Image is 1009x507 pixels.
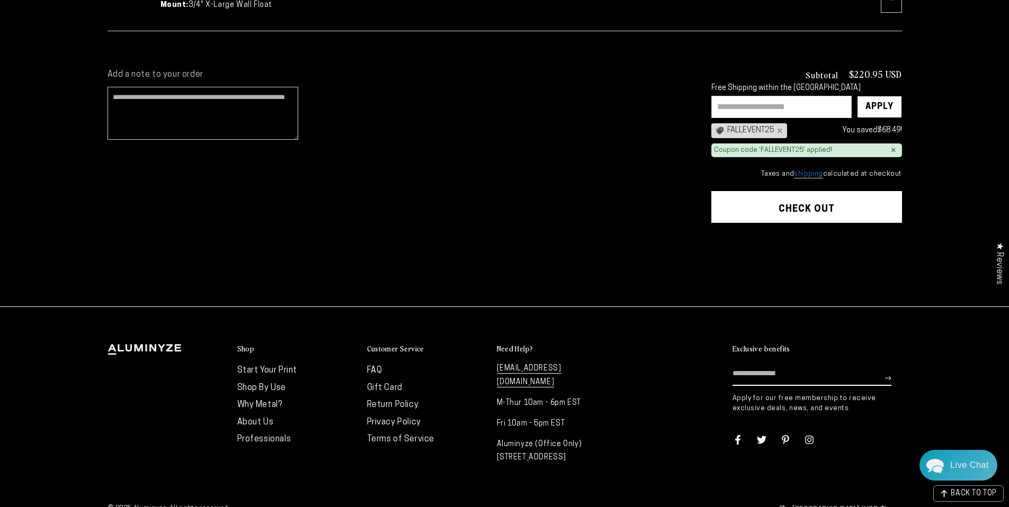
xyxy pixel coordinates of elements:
[497,365,561,387] a: [EMAIL_ADDRESS][DOMAIN_NAME]
[711,243,902,267] iframe: PayPal-paypal
[99,16,127,43] img: John
[714,146,832,155] div: Coupon code 'FALLEVENT25' applied!
[108,69,690,80] label: Add a note to your order
[497,344,616,354] summary: Need Help?
[77,16,104,43] img: Helga
[81,304,144,309] span: We run on
[237,418,274,427] a: About Us
[989,234,1009,293] div: Click to open Judge.me floating reviews tab
[885,362,891,394] button: Subscribe
[237,401,282,409] a: Why Metal?
[113,302,143,310] span: Re:amaze
[792,124,902,137] div: You saved !
[849,69,902,79] p: $220.95 USD
[497,438,616,464] p: Aluminyze (Office Only) [STREET_ADDRESS]
[877,126,900,134] span: $68.49
[891,146,896,155] div: ×
[733,344,790,354] h2: Exclusive benefits
[733,344,902,354] summary: Exclusive benefits
[497,344,533,354] h2: Need Help?
[774,126,783,135] div: ×
[367,418,421,427] a: Privacy Policy
[919,450,997,481] div: Chat widget toggle
[121,16,149,43] img: Marie J
[72,319,154,336] a: Send a Message
[497,396,616,410] p: M-Thur 10am - 6pm EST
[806,70,838,79] h3: Subtotal
[951,490,997,497] span: BACK TO TOP
[711,123,787,138] div: FALLEVENT25
[865,96,894,117] div: Apply
[367,401,419,409] a: Return Policy
[367,435,435,443] a: Terms of Service
[950,450,989,481] div: Contact Us Directly
[367,344,486,354] summary: Customer Service
[237,366,298,375] a: Start Your Print
[237,384,287,392] a: Shop By Use
[237,344,255,354] h2: Shop
[497,417,616,430] p: Fri 10am - 5pm EST
[733,394,902,413] p: Apply for our free membership to receive exclusive deals, news, and events.
[711,191,902,223] button: Check out
[367,366,382,375] a: FAQ
[237,344,356,354] summary: Shop
[794,170,823,178] a: shipping
[367,384,403,392] a: Gift Card
[237,435,291,443] a: Professionals
[367,344,424,354] h2: Customer Service
[711,169,902,179] small: Taxes and calculated at checkout
[711,84,902,93] div: Free Shipping within the [GEOGRAPHIC_DATA]
[15,49,210,58] div: We usually reply in a few hours.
